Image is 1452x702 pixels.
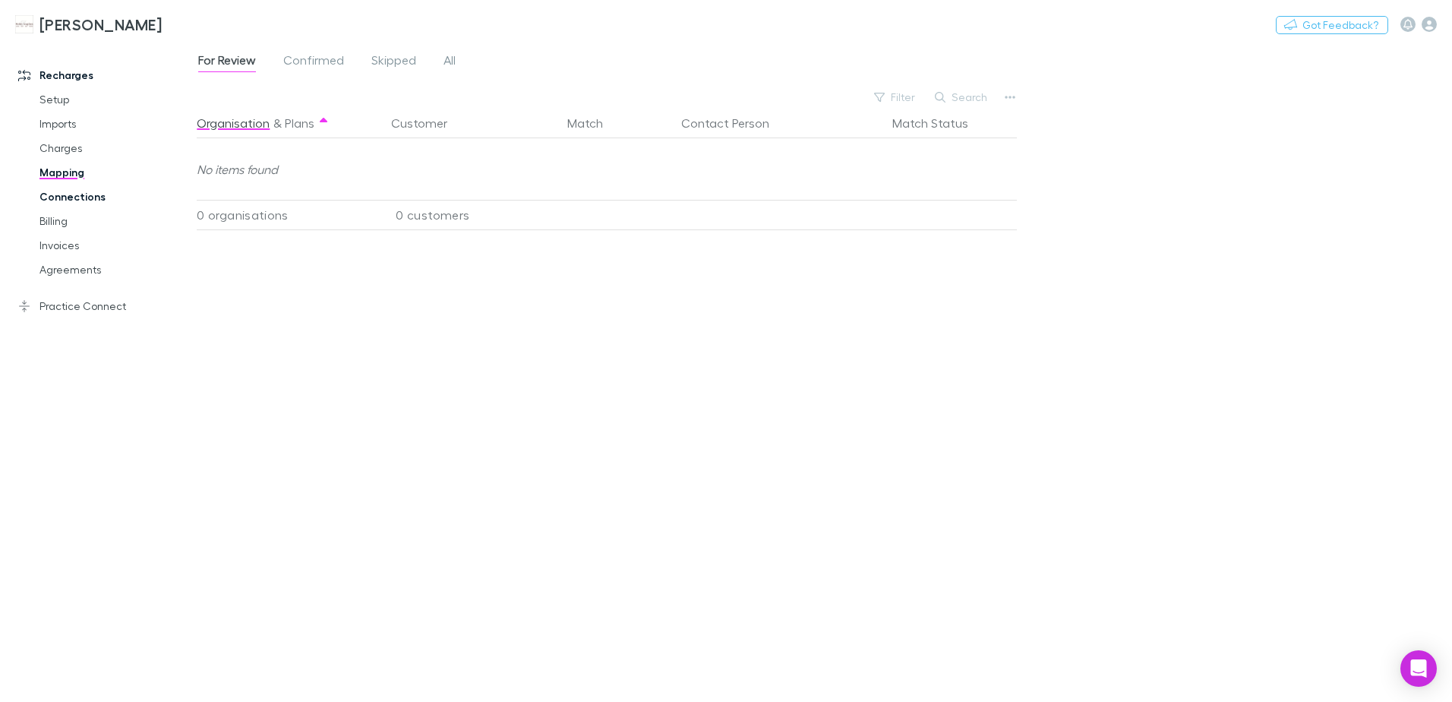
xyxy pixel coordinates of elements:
a: Practice Connect [3,294,205,318]
a: Mapping [24,160,205,185]
span: For Review [198,52,256,72]
button: Customer [391,108,466,138]
a: Recharges [3,63,205,87]
span: All [443,52,456,72]
button: Match [567,108,621,138]
h3: [PERSON_NAME] [39,15,162,33]
a: [PERSON_NAME] [6,6,171,43]
span: Skipped [371,52,416,72]
a: Invoices [24,233,205,258]
div: 0 customers [379,200,561,230]
button: Filter [866,88,924,106]
div: No items found [197,139,1009,200]
a: Agreements [24,258,205,282]
span: Confirmed [283,52,344,72]
a: Connections [24,185,205,209]
a: Imports [24,112,205,136]
a: Billing [24,209,205,233]
div: Open Intercom Messenger [1400,650,1437,687]
button: Contact Person [681,108,788,138]
button: Got Feedback? [1276,16,1388,34]
button: Search [927,88,996,106]
div: & [197,108,373,138]
div: 0 organisations [197,200,379,230]
button: Plans [285,108,314,138]
button: Organisation [197,108,270,138]
a: Setup [24,87,205,112]
img: Hales Douglass's Logo [15,15,33,33]
a: Charges [24,136,205,160]
button: Match Status [892,108,986,138]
